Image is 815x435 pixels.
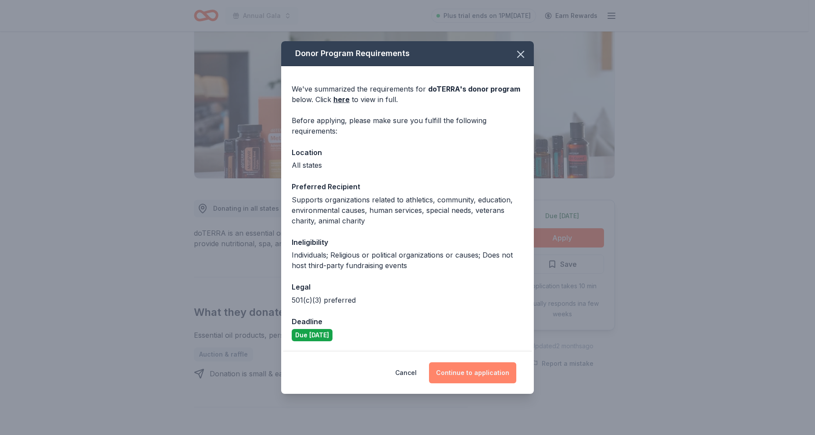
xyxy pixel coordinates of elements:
div: Deadline [292,316,523,327]
div: Ineligibility [292,237,523,248]
button: Continue to application [429,362,516,383]
button: Cancel [395,362,417,383]
div: 501(c)(3) preferred [292,295,523,305]
div: Preferred Recipient [292,181,523,192]
div: We've summarized the requirements for below. Click to view in full. [292,84,523,105]
div: Donor Program Requirements [281,41,534,66]
div: Before applying, please make sure you fulfill the following requirements: [292,115,523,136]
div: Legal [292,281,523,293]
div: Individuals; Religious or political organizations or causes; Does not host third-party fundraisin... [292,250,523,271]
div: Due [DATE] [292,329,332,341]
a: here [333,94,350,105]
div: All states [292,160,523,170]
div: Location [292,147,523,158]
span: doTERRA 's donor program [428,85,520,93]
div: Supports organizations related to athletics, community, education, environmental causes, human se... [292,195,523,226]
